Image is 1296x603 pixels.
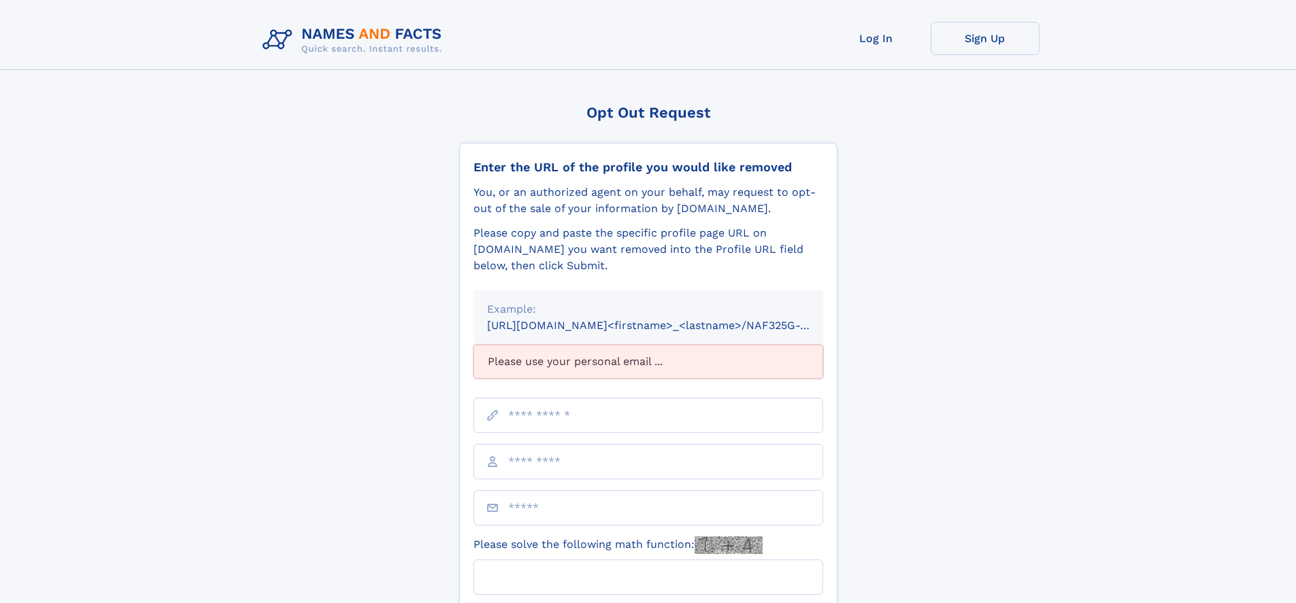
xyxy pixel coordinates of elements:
div: Please copy and paste the specific profile page URL on [DOMAIN_NAME] you want removed into the Pr... [473,225,823,274]
div: Please use your personal email ... [473,345,823,379]
div: Example: [487,301,810,317]
a: Sign Up [931,22,1040,55]
div: Enter the URL of the profile you would like removed [473,160,823,175]
label: Please solve the following math function: [473,536,763,554]
div: You, or an authorized agent on your behalf, may request to opt-out of the sale of your informatio... [473,184,823,217]
div: Opt Out Request [459,104,837,121]
img: Logo Names and Facts [257,22,453,58]
small: [URL][DOMAIN_NAME]<firstname>_<lastname>/NAF325G-xxxxxxxx [487,319,849,332]
a: Log In [822,22,931,55]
